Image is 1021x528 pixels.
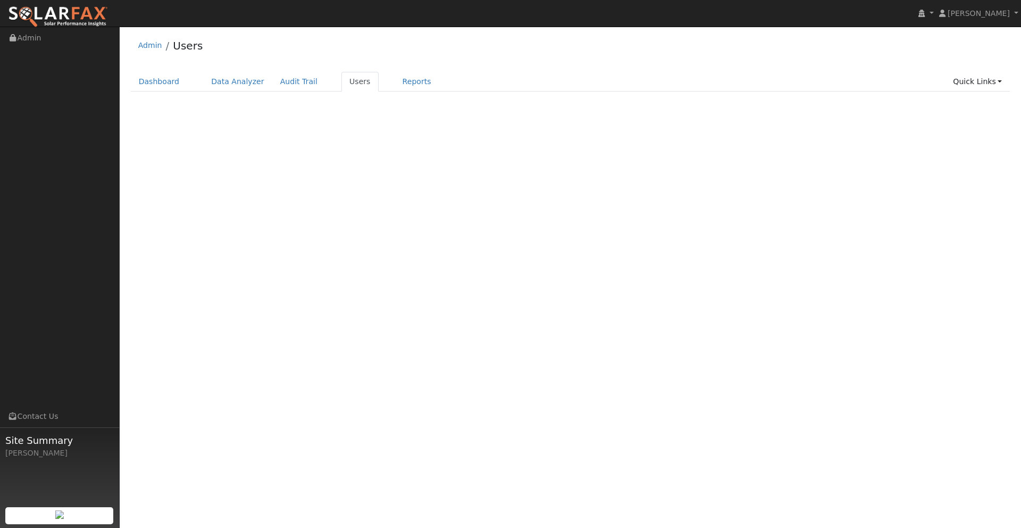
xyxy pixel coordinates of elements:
a: Data Analyzer [203,72,272,92]
a: Users [173,39,203,52]
a: Admin [138,41,162,49]
a: Reports [395,72,439,92]
a: Users [341,72,379,92]
div: [PERSON_NAME] [5,448,114,459]
span: [PERSON_NAME] [948,9,1010,18]
a: Audit Trail [272,72,325,92]
a: Quick Links [945,72,1010,92]
img: retrieve [55,510,64,519]
span: Site Summary [5,433,114,448]
img: SolarFax [8,6,108,28]
a: Dashboard [131,72,188,92]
